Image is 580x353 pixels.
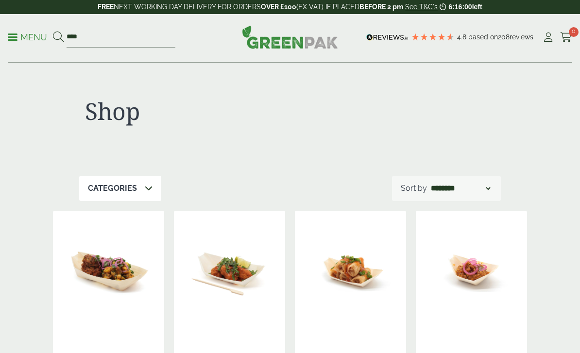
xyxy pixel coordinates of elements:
img: Mini Wooden Boat 80mm with food contents 2920004AA [416,211,527,332]
strong: OVER £100 [261,3,296,11]
div: 4.79 Stars [411,33,455,41]
i: My Account [542,33,554,42]
i: Cart [560,33,572,42]
strong: BEFORE 2 pm [359,3,403,11]
strong: FREE [98,3,114,11]
h1: Shop [85,97,284,125]
img: GreenPak Supplies [242,25,338,49]
span: Based on [468,33,498,41]
p: Menu [8,32,47,43]
a: See T&C's [405,3,438,11]
a: Menu [8,32,47,41]
span: 6:16:00 [448,3,472,11]
span: 0 [569,27,579,37]
img: Medium Wooden Boat 170mm with food contents V2 2920004AC 1 [295,211,406,332]
p: Sort by [401,183,427,194]
span: reviews [510,33,533,41]
img: Large Wooden Boat 190mm with food contents 2920004AD [174,211,285,332]
span: 208 [498,33,510,41]
select: Shop order [429,183,492,194]
p: Categories [88,183,137,194]
img: Extra Large Wooden Boat 220mm with food contents V2 2920004AE [53,211,164,332]
span: left [472,3,482,11]
span: 4.8 [457,33,468,41]
img: REVIEWS.io [366,34,409,41]
a: 0 [560,30,572,45]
